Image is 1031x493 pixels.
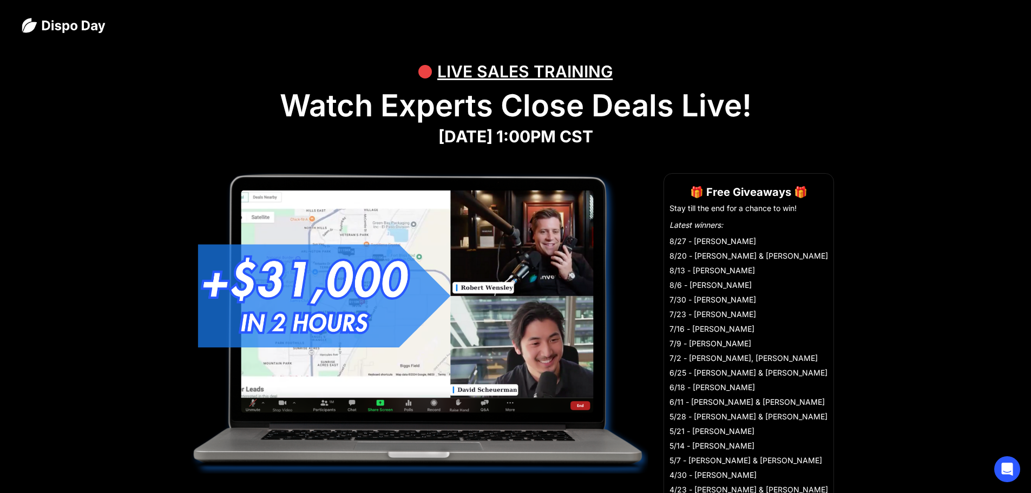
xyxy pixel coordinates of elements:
div: Open Intercom Messenger [994,456,1020,482]
strong: 🎁 Free Giveaways 🎁 [690,186,807,199]
strong: [DATE] 1:00PM CST [438,127,593,146]
h1: Watch Experts Close Deals Live! [22,88,1009,124]
em: Latest winners: [669,220,723,229]
li: Stay till the end for a chance to win! [669,203,828,214]
div: LIVE SALES TRAINING [437,55,613,88]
